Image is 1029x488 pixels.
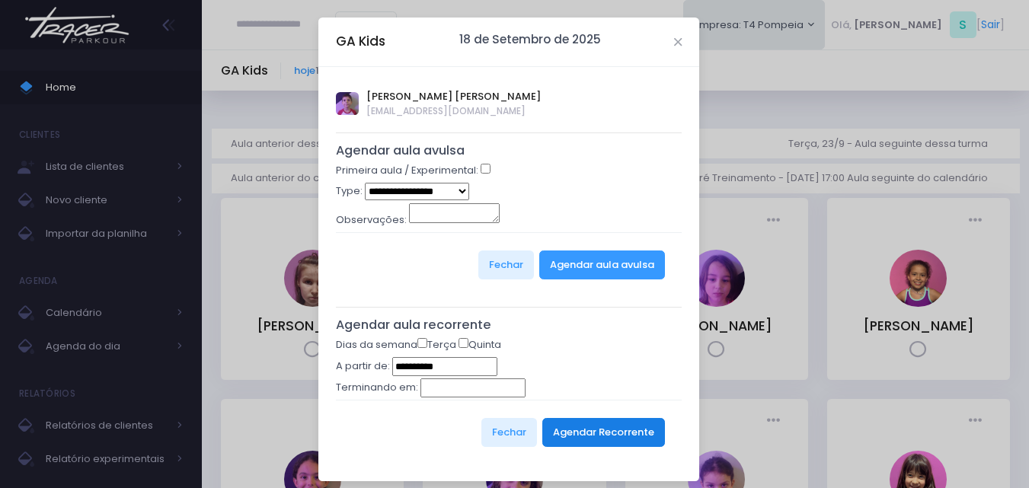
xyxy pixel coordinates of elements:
label: Primeira aula / Experimental: [336,163,478,178]
button: Fechar [481,418,537,447]
label: A partir de: [336,359,390,374]
label: Quinta [459,337,501,352]
h5: Agendar aula avulsa [336,143,682,158]
h5: Agendar aula recorrente [336,317,682,333]
button: Close [674,38,682,46]
label: Terça [417,337,456,352]
label: Type: [336,183,363,199]
h5: GA Kids [336,32,385,51]
button: Agendar Recorrente [542,418,665,447]
form: Dias da semana [336,337,682,464]
button: Fechar [478,250,534,279]
h6: 18 de Setembro de 2025 [459,33,601,46]
input: Quinta [459,338,468,348]
span: [EMAIL_ADDRESS][DOMAIN_NAME] [366,104,541,118]
span: [PERSON_NAME] [PERSON_NAME] [366,89,541,104]
button: Agendar aula avulsa [539,250,665,279]
input: Terça [417,338,427,348]
label: Terminando em: [336,380,418,395]
label: Observações: [336,212,407,228]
